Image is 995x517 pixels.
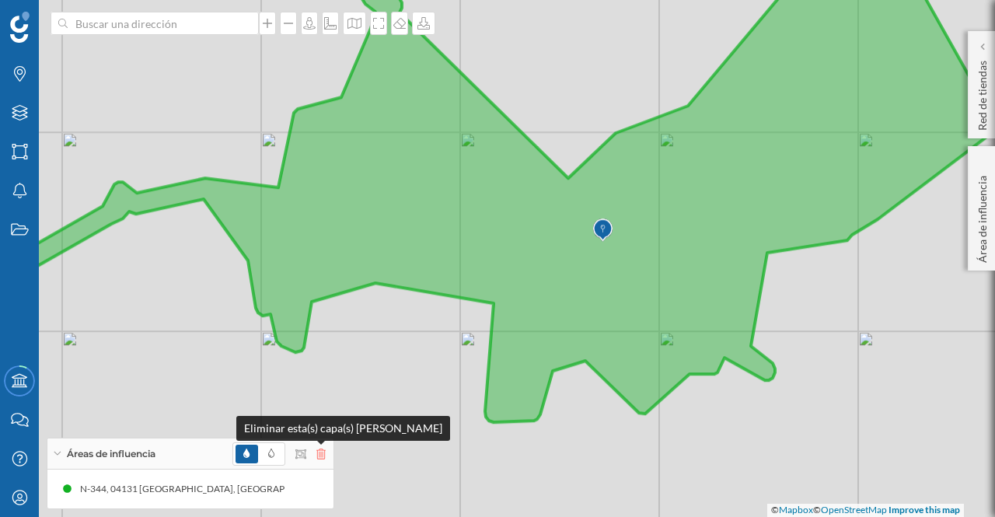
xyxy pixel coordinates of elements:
[821,504,887,515] a: OpenStreetMap
[779,504,813,515] a: Mapbox
[67,447,155,461] span: Áreas de influencia
[31,11,86,25] span: Soporte
[767,504,964,517] div: © ©
[975,54,990,131] p: Red de tiendas
[975,169,990,263] p: Área de influencia
[593,215,613,246] img: Marker
[889,504,960,515] a: Improve this map
[10,12,30,43] img: Geoblink Logo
